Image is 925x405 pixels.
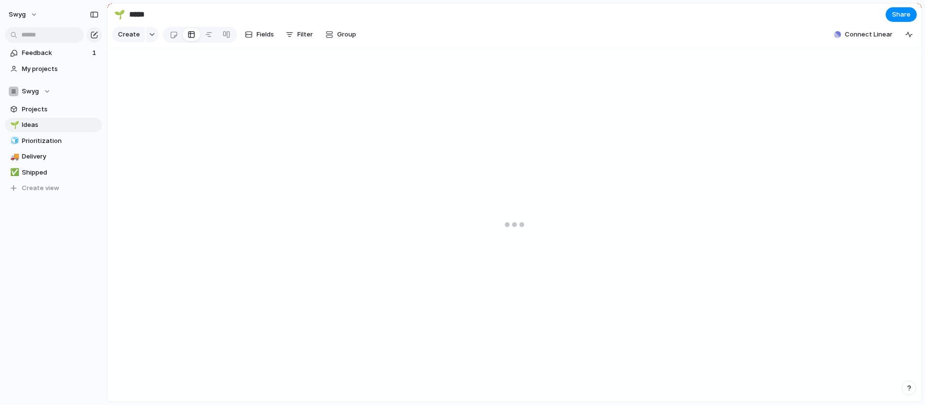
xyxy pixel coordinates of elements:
[321,27,361,42] button: Group
[9,136,18,146] button: 🧊
[9,10,26,19] span: swyg
[5,118,102,132] a: 🌱Ideas
[92,48,98,58] span: 1
[22,48,89,58] span: Feedback
[830,27,896,42] button: Connect Linear
[22,87,39,96] span: Swyg
[241,27,278,42] button: Fields
[5,149,102,164] a: 🚚Delivery
[282,27,317,42] button: Filter
[5,102,102,117] a: Projects
[10,120,17,131] div: 🌱
[5,62,102,76] a: My projects
[4,7,43,22] button: swyg
[297,30,313,39] span: Filter
[845,30,892,39] span: Connect Linear
[5,181,102,195] button: Create view
[892,10,910,19] span: Share
[9,120,18,130] button: 🌱
[10,151,17,162] div: 🚚
[5,46,102,60] a: Feedback1
[886,7,917,22] button: Share
[9,168,18,177] button: ✅
[22,105,99,114] span: Projects
[22,183,59,193] span: Create view
[22,152,99,161] span: Delivery
[112,7,127,22] button: 🌱
[257,30,274,39] span: Fields
[22,64,99,74] span: My projects
[22,120,99,130] span: Ideas
[118,30,140,39] span: Create
[5,165,102,180] a: ✅Shipped
[10,135,17,146] div: 🧊
[112,27,145,42] button: Create
[5,134,102,148] a: 🧊Prioritization
[9,152,18,161] button: 🚚
[10,167,17,178] div: ✅
[22,136,99,146] span: Prioritization
[5,84,102,99] button: Swyg
[337,30,356,39] span: Group
[114,8,125,21] div: 🌱
[22,168,99,177] span: Shipped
